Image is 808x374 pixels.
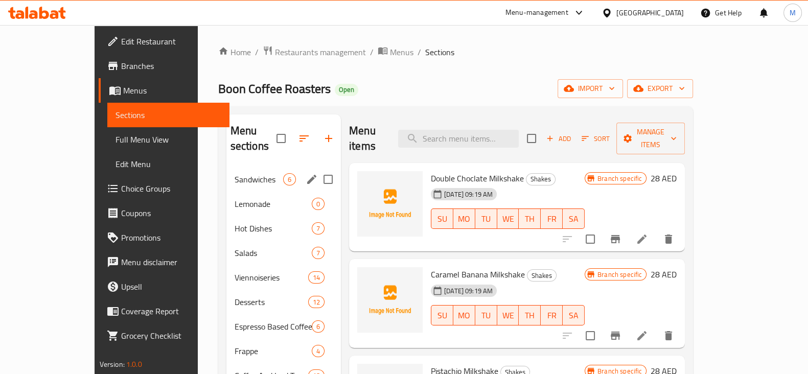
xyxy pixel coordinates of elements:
button: WE [497,305,519,325]
span: Desserts [235,296,308,308]
span: Select to update [580,228,601,250]
button: edit [304,172,319,187]
span: Coupons [121,207,221,219]
span: Add item [542,131,575,147]
span: Add [545,133,572,145]
span: Menus [390,46,413,58]
div: items [312,198,325,210]
span: Edit Menu [116,158,221,170]
div: Desserts12 [226,290,341,314]
span: Menu disclaimer [121,256,221,268]
span: TU [479,308,493,323]
a: Edit menu item [636,330,648,342]
span: Grocery Checklist [121,330,221,342]
div: Frappe4 [226,339,341,363]
div: Shakes [527,269,557,282]
span: Espresso Based Coffee Manual Brewed [235,320,312,333]
span: 4 [312,346,324,356]
span: Choice Groups [121,182,221,195]
div: Espresso Based Coffee Manual Brewed6 [226,314,341,339]
a: Edit Menu [107,152,229,176]
span: Viennoiseries [235,271,308,284]
button: TH [519,305,541,325]
span: Select all sections [270,128,292,149]
div: items [308,296,325,308]
a: Menu disclaimer [99,250,229,274]
a: Edit Restaurant [99,29,229,54]
input: search [398,130,519,148]
span: Shakes [527,270,556,282]
div: Shakes [526,173,556,185]
span: Full Menu View [116,133,221,146]
span: 6 [284,175,295,184]
a: Home [218,46,251,58]
button: Manage items [616,123,685,154]
button: TU [475,208,497,229]
div: Lemonade0 [226,192,341,216]
span: Sections [425,46,454,58]
span: 0 [312,199,324,209]
a: Sections [107,103,229,127]
h2: Menu items [349,123,386,154]
span: 6 [312,322,324,332]
li: / [370,46,374,58]
span: Select section [521,128,542,149]
div: Frappe [235,345,312,357]
span: SU [435,212,449,226]
span: Lemonade [235,198,312,210]
button: FR [541,305,563,325]
h6: 28 AED [651,171,677,185]
h6: 28 AED [651,267,677,282]
span: Edit Restaurant [121,35,221,48]
a: Restaurants management [263,45,366,59]
button: Branch-specific-item [603,227,628,251]
button: delete [656,227,681,251]
span: SA [567,308,581,323]
span: Restaurants management [275,46,366,58]
div: Viennoiseries14 [226,265,341,290]
span: Sort [582,133,610,145]
a: Upsell [99,274,229,299]
span: Double Choclate Milkshake [431,171,524,186]
button: import [558,79,623,98]
button: SU [431,208,453,229]
button: Branch-specific-item [603,323,628,348]
span: 7 [312,248,324,258]
span: Open [335,85,358,94]
button: SU [431,305,453,325]
button: Add [542,131,575,147]
span: Promotions [121,231,221,244]
span: Hot Dishes [235,222,312,235]
span: export [635,82,685,95]
span: Branch specific [593,174,646,183]
button: SA [563,305,585,325]
span: Coverage Report [121,305,221,317]
div: Open [335,84,358,96]
span: Menus [123,84,221,97]
span: Sort items [575,131,616,147]
button: WE [497,208,519,229]
a: Branches [99,54,229,78]
span: 12 [309,297,324,307]
button: SA [563,208,585,229]
span: M [790,7,796,18]
nav: breadcrumb [218,45,694,59]
div: items [312,222,325,235]
span: Sandwiches [235,173,283,185]
li: / [255,46,259,58]
span: Caramel Banana Milkshake [431,267,525,282]
a: Menus [99,78,229,103]
span: SU [435,308,449,323]
span: Salads [235,247,312,259]
span: Boon Coffee Roasters [218,77,331,100]
span: TU [479,212,493,226]
span: 1.0.0 [126,358,142,371]
span: WE [501,212,515,226]
div: Sandwiches6edit [226,167,341,192]
button: MO [453,305,475,325]
span: TH [523,308,537,323]
button: FR [541,208,563,229]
